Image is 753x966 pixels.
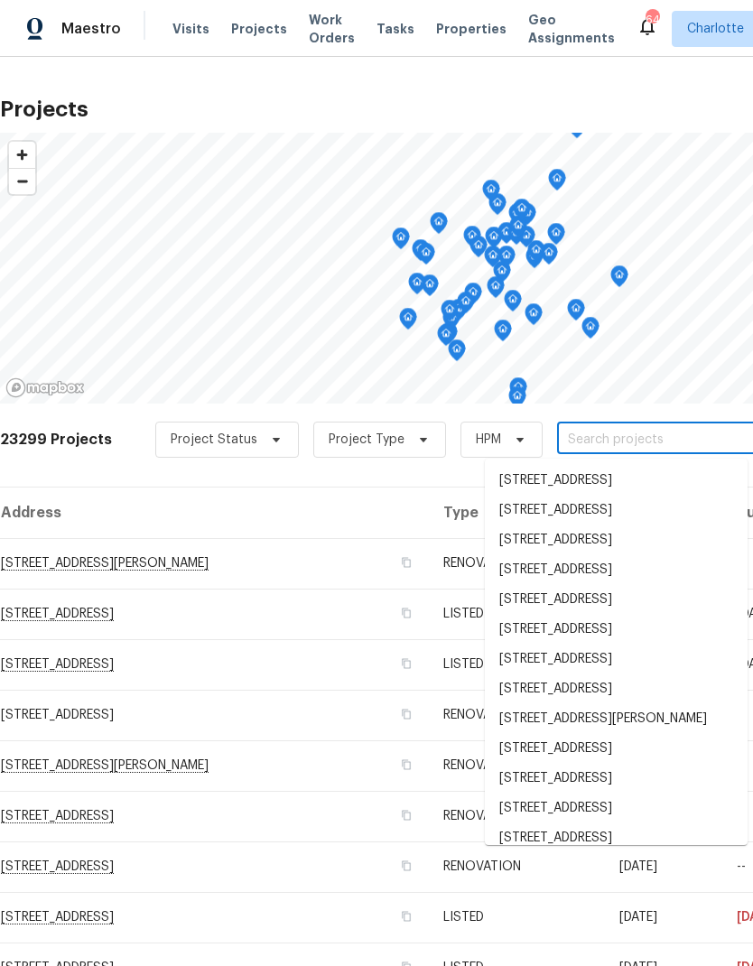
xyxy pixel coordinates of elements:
li: [STREET_ADDRESS] [485,585,748,615]
div: Map marker [610,265,628,293]
span: Projects [231,20,287,38]
div: Map marker [482,180,500,208]
div: Map marker [540,243,558,271]
span: Project Type [329,431,404,449]
li: [STREET_ADDRESS] [485,764,748,794]
div: Map marker [463,226,481,254]
div: Map marker [484,246,502,274]
li: [STREET_ADDRESS] [485,466,748,496]
div: Map marker [450,299,468,327]
td: LISTED [429,892,605,943]
div: Map marker [527,240,545,268]
li: [STREET_ADDRESS] [485,823,748,853]
td: RENOVATION [429,791,605,841]
a: Mapbox homepage [5,377,85,398]
div: Map marker [581,317,600,345]
div: Map marker [509,216,527,244]
div: Map marker [408,273,426,301]
div: Map marker [493,261,511,289]
div: Map marker [417,243,435,271]
div: Map marker [508,203,526,231]
li: [STREET_ADDRESS] [485,555,748,585]
button: Copy Address [398,757,414,773]
td: RENOVATION [429,690,605,740]
td: RENOVATION [429,841,605,892]
li: [STREET_ADDRESS] [485,794,748,823]
div: Map marker [547,223,565,251]
button: Copy Address [398,858,414,874]
span: Zoom out [9,169,35,194]
div: Map marker [464,283,482,311]
li: [STREET_ADDRESS] [485,645,748,674]
div: Map marker [525,303,543,331]
span: Visits [172,20,209,38]
th: Type [429,488,605,538]
td: [DATE] [605,841,723,892]
button: Copy Address [398,554,414,571]
div: Map marker [469,236,488,264]
div: Map marker [392,228,410,255]
button: Zoom out [9,168,35,194]
div: Map marker [457,292,475,320]
div: Map marker [437,324,455,352]
div: Map marker [441,300,459,328]
li: [STREET_ADDRESS] [485,525,748,555]
div: Map marker [525,246,544,274]
span: Project Status [171,431,257,449]
li: [STREET_ADDRESS] [485,615,748,645]
button: Copy Address [398,605,414,621]
span: Geo Assignments [528,11,615,47]
button: Zoom in [9,142,35,168]
div: Map marker [497,246,516,274]
button: Copy Address [398,655,414,672]
td: RENOVATION [429,538,605,589]
button: Copy Address [398,807,414,823]
button: Copy Address [398,706,414,722]
div: 64 [646,11,658,29]
div: Map marker [567,299,585,327]
div: Map marker [399,308,417,336]
div: Map marker [412,239,430,267]
li: [STREET_ADDRESS] [485,734,748,764]
span: Charlotte [687,20,744,38]
div: Map marker [508,386,526,414]
span: HPM [476,431,501,449]
li: [STREET_ADDRESS][PERSON_NAME] [485,704,748,734]
span: Work Orders [309,11,355,47]
div: Map marker [485,227,503,255]
div: Map marker [507,223,525,251]
div: Map marker [509,377,527,405]
li: [STREET_ADDRESS] [485,674,748,704]
div: Map marker [487,276,505,304]
div: Map marker [494,320,512,348]
div: Map marker [430,212,448,240]
span: Maestro [61,20,121,38]
div: Map marker [440,322,458,350]
span: Tasks [376,23,414,35]
td: [DATE] [605,892,723,943]
div: Map marker [421,274,439,302]
td: LISTED [429,639,605,690]
div: Map marker [513,199,531,227]
div: Map marker [504,290,522,318]
td: LISTED [429,589,605,639]
button: Copy Address [398,908,414,924]
div: Map marker [548,169,566,197]
li: [STREET_ADDRESS] [485,496,748,525]
div: Map marker [497,222,516,250]
span: Properties [436,20,507,38]
div: Map marker [448,339,466,367]
td: RENOVATION [429,740,605,791]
